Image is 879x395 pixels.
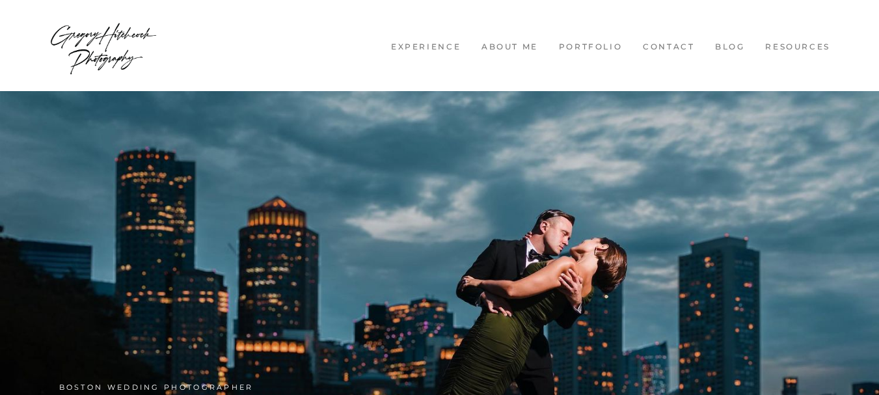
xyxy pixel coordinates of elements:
[636,42,701,53] a: Contact
[384,42,468,53] a: Experience
[49,7,158,85] img: Wedding Photographer Boston - Gregory Hitchcock Photography
[59,383,254,392] span: boston wedding photographer
[474,42,545,53] a: About me
[708,42,751,53] a: Blog
[758,42,837,53] a: Resources
[552,42,629,53] a: Portfolio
